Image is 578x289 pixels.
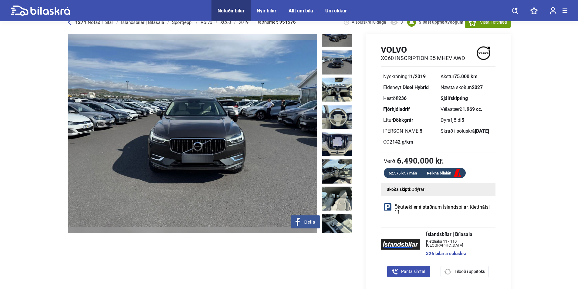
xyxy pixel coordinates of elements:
[304,219,315,225] span: Deila
[383,118,436,123] div: Litur
[383,129,436,134] div: [PERSON_NAME]
[322,105,352,129] img: 1758213672_8429928513236867718_30513644938793878.jpg
[279,20,296,25] b: 951576
[352,19,386,25] span: Á söluskrá í
[256,20,296,25] span: Raðnúmer:
[121,20,164,25] div: Íslandsbílar | Bílasala
[392,139,413,145] b: 142 g/km
[462,106,482,112] b: 1.969 cc.
[381,45,465,55] h1: Volvo
[455,268,485,275] span: Tilboð í uppítöku
[441,118,493,123] div: Dyrafjöldi
[383,96,436,101] div: Hestöfl
[441,95,468,101] b: Sjálfskipting
[322,50,352,75] img: 1758213671_1115499934082428136_30513643683208920.jpg
[218,8,245,14] a: Notaðir bílar
[420,128,422,134] b: 5
[322,159,352,184] img: 1758213673_3406818239035831156_30513646157644763.jpg
[381,55,465,61] h2: XC60 INSCRIPTION B5 MHEV AWD
[398,95,407,101] b: 236
[322,187,352,211] img: 1758213674_6804059192276534946_30513646767549845.jpg
[441,85,493,90] div: Næsta skoðun
[448,20,450,25] span: 7
[403,85,429,90] b: Dísel Hybrid
[387,187,411,192] strong: Skoða skipti:
[383,106,410,112] b: Fjórhjóladrif
[383,74,436,79] div: Nýskráning
[384,170,422,177] div: 62.575 kr. / mán
[201,20,212,25] div: Volvo
[88,20,113,25] span: Notaðir bílar
[407,74,426,79] b: 11/2019
[322,214,352,238] img: 1758213674_3716574435948738547_30513647402892454.jpg
[422,170,466,177] a: Reikna bílalán
[461,117,464,123] b: 5
[384,158,395,164] span: Verð
[322,132,352,156] img: 1758213673_7503845178989546683_30513645552394153.jpg
[322,23,352,47] img: 1758213670_5031127973463538326_30513642978421477.jpg
[397,157,444,165] b: 6.490.000 kr.
[257,8,276,14] a: Nýir bílar
[401,19,403,25] span: 3
[383,85,436,90] div: Eldsneyti
[383,140,436,144] div: CO2
[441,129,493,134] div: Skráð í söluskrá
[394,205,492,214] span: Ökutæki er á staðnum Íslandsbílar, Kletthálsi 11
[426,251,489,256] a: 326 bílar á söluskrá
[220,20,231,25] div: XC60
[291,215,320,228] button: Deila
[373,20,386,25] b: 8 daga
[411,187,425,192] span: Ódýrari
[454,74,478,79] b: 75.000 km
[75,20,86,25] b: 1274
[322,78,352,102] img: 1758213671_5064999657012241713_30513644300763592.jpg
[325,8,347,14] a: Um okkur
[465,17,510,28] button: Vista í eftirlæti
[550,7,556,15] img: user-login.svg
[419,20,463,25] b: Síðast uppfært dögum
[472,45,495,62] img: logo Volvo XC60 INSCRIPTION B5 MHEV AWD
[172,20,193,25] div: Sportjeppi
[239,20,248,25] div: 2019
[480,19,507,25] span: Vista í eftirlæti
[426,232,489,237] span: Íslandsbílar | Bílasala
[472,85,483,90] b: 2027
[426,239,489,247] span: Kletthálsi 11 - 110 [GEOGRAPHIC_DATA]
[289,8,313,14] a: Allt um bíla
[393,117,413,123] b: Dökkgrár
[475,128,489,134] b: [DATE]
[441,107,493,112] div: Vélastærð
[441,74,493,79] div: Akstur
[401,268,425,275] span: Panta símtal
